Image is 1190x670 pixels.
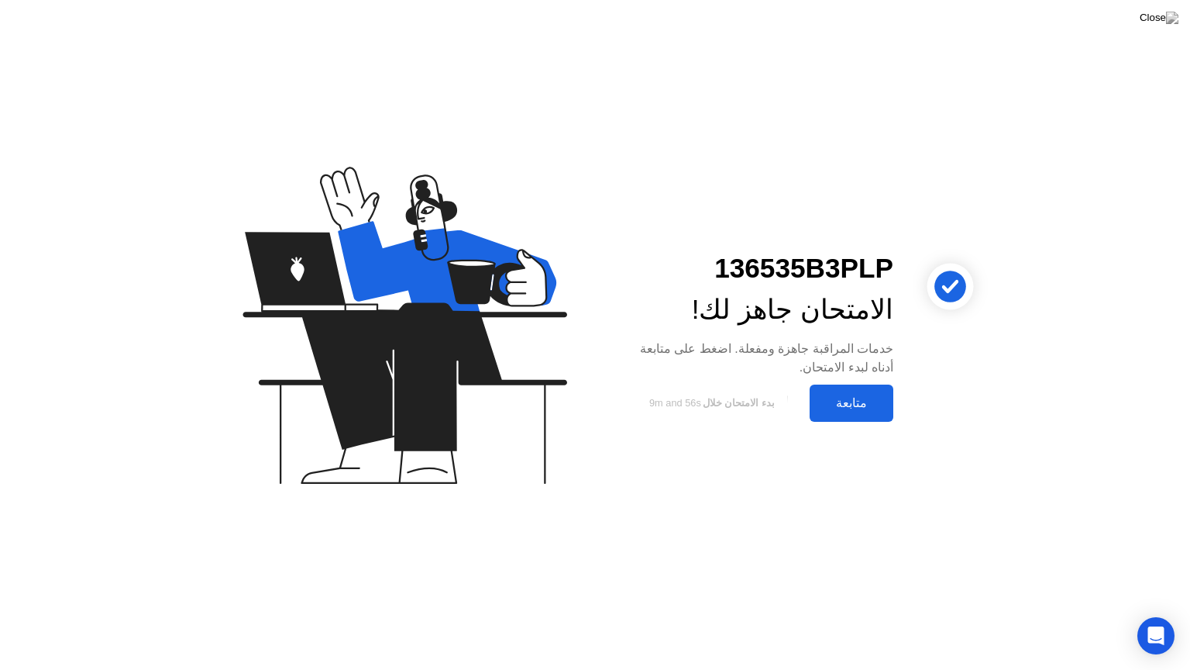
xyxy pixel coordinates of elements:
div: الامتحان جاهز لك! [620,289,893,330]
div: 136535B3PLP [620,248,893,289]
div: متابعة [814,395,889,410]
div: خدمات المراقبة جاهزة ومفعلة. اضغط على متابعة أدناه لبدء الامتحان. [620,340,893,377]
img: Close [1140,12,1178,24]
button: متابعة [810,385,893,422]
div: Open Intercom Messenger [1137,617,1175,654]
button: بدء الامتحان خلال9m and 56s [620,389,802,418]
span: 9m and 56s [649,397,701,409]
